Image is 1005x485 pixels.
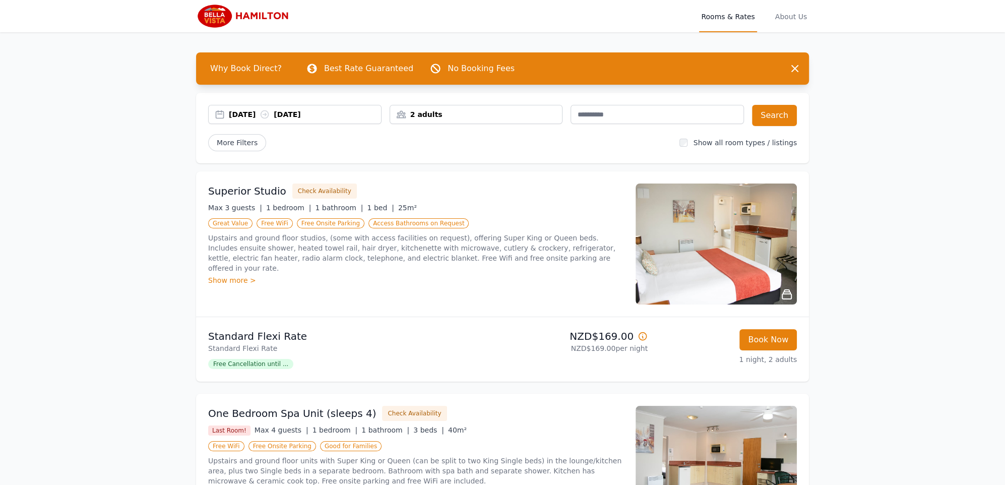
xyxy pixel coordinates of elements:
[208,184,286,198] h3: Superior Studio
[694,139,797,147] label: Show all room types / listings
[292,184,357,199] button: Check Availability
[312,426,358,434] span: 1 bedroom |
[196,4,293,28] img: Bella Vista Hamilton
[208,275,623,285] div: Show more >
[368,218,469,228] span: Access Bathrooms on Request
[257,218,293,228] span: Free WiFi
[255,426,308,434] span: Max 4 guests |
[315,204,363,212] span: 1 bathroom |
[202,58,290,79] span: Why Book Direct?
[248,441,316,451] span: Free Onsite Parking
[208,406,376,420] h3: One Bedroom Spa Unit (sleeps 4)
[208,218,253,228] span: Great Value
[398,204,417,212] span: 25m²
[208,134,266,151] span: More Filters
[361,426,409,434] span: 1 bathroom |
[507,343,648,353] p: NZD$169.00 per night
[382,406,447,421] button: Check Availability
[297,218,364,228] span: Free Onsite Parking
[739,329,797,350] button: Book Now
[507,329,648,343] p: NZD$169.00
[448,63,515,75] p: No Booking Fees
[208,359,293,369] span: Free Cancellation until ...
[324,63,413,75] p: Best Rate Guaranteed
[208,233,623,273] p: Upstairs and ground floor studios, (some with access facilities on request), offering Super King ...
[413,426,444,434] span: 3 beds |
[208,426,250,436] span: Last Room!
[208,343,498,353] p: Standard Flexi Rate
[448,426,467,434] span: 40m²
[208,441,244,451] span: Free WiFi
[229,109,381,119] div: [DATE] [DATE]
[752,105,797,126] button: Search
[367,204,394,212] span: 1 bed |
[656,354,797,365] p: 1 night, 2 adults
[320,441,382,451] span: Good for Families
[390,109,562,119] div: 2 adults
[266,204,311,212] span: 1 bedroom |
[208,204,262,212] span: Max 3 guests |
[208,329,498,343] p: Standard Flexi Rate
